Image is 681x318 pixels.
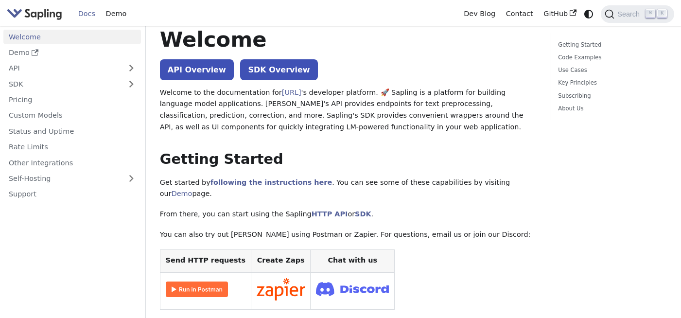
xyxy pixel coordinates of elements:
a: API Overview [160,59,234,80]
a: Getting Started [558,40,664,50]
button: Switch between dark and light mode (currently system mode) [582,7,596,21]
p: Welcome to the documentation for 's developer platform. 🚀 Sapling is a platform for building lang... [160,87,537,133]
th: Send HTTP requests [160,249,251,272]
th: Create Zaps [251,249,311,272]
img: Sapling.ai [7,7,62,21]
a: SDK Overview [240,59,317,80]
a: Use Cases [558,66,664,75]
p: You can also try out [PERSON_NAME] using Postman or Zapier. For questions, email us or join our D... [160,229,537,241]
p: Get started by . You can see some of these capabilities by visiting our page. [160,177,537,200]
button: Search (Command+K) [601,5,674,23]
kbd: ⌘ [646,9,655,18]
a: Status and Uptime [3,124,141,138]
button: Expand sidebar category 'SDK' [122,77,141,91]
a: Demo [101,6,132,21]
a: Other Integrations [3,156,141,170]
h2: Getting Started [160,151,537,168]
a: Welcome [3,30,141,44]
button: Expand sidebar category 'API' [122,61,141,75]
a: API [3,61,122,75]
a: following the instructions here [210,178,332,186]
img: Join Discord [316,279,389,299]
a: Docs [73,6,101,21]
a: Demo [3,46,141,60]
a: Sapling.ai [7,7,66,21]
a: Dev Blog [458,6,500,21]
a: [URL] [282,88,301,96]
a: Rate Limits [3,140,141,154]
a: Subscribing [558,91,664,101]
h1: Welcome [160,26,537,53]
a: Custom Models [3,108,141,123]
a: HTTP API [312,210,348,218]
a: Support [3,187,141,201]
a: Pricing [3,93,141,107]
a: SDK [3,77,122,91]
a: Key Principles [558,78,664,88]
kbd: K [657,9,667,18]
img: Connect in Zapier [257,278,305,300]
a: About Us [558,104,664,113]
th: Chat with us [311,249,395,272]
a: Code Examples [558,53,664,62]
a: SDK [355,210,371,218]
a: Self-Hosting [3,172,141,186]
a: Demo [172,190,192,197]
span: Search [614,10,646,18]
p: From there, you can start using the Sapling or . [160,209,537,220]
a: Contact [501,6,539,21]
a: GitHub [538,6,581,21]
img: Run in Postman [166,282,228,297]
